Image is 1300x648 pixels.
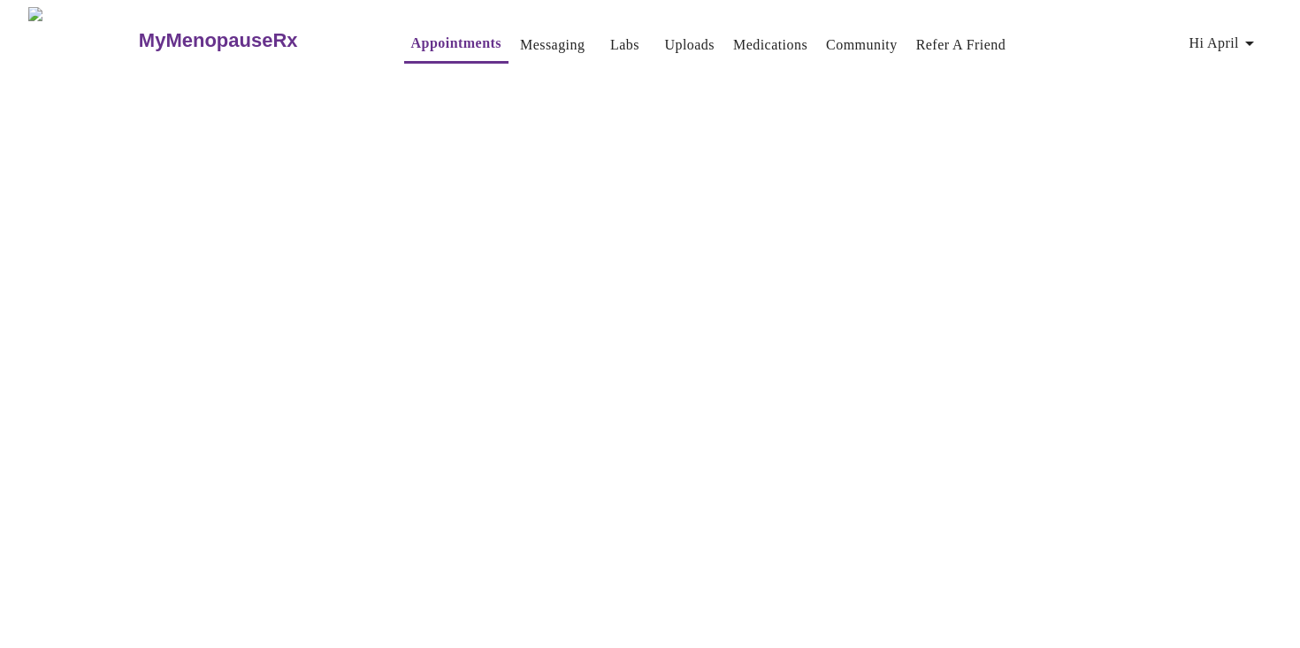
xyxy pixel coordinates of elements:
[411,31,501,56] a: Appointments
[136,10,368,72] a: MyMenopauseRx
[139,29,298,52] h3: MyMenopauseRx
[1189,31,1260,56] span: Hi April
[819,27,905,63] button: Community
[726,27,814,63] button: Medications
[664,33,715,57] a: Uploads
[28,7,136,73] img: MyMenopauseRx Logo
[733,33,807,57] a: Medications
[1181,26,1267,61] button: Hi April
[826,33,898,57] a: Community
[657,27,722,63] button: Uploads
[596,27,653,63] button: Labs
[404,26,509,64] button: Appointments
[520,33,585,57] a: Messaging
[513,27,592,63] button: Messaging
[610,33,639,57] a: Labs
[916,33,1006,57] a: Refer a Friend
[909,27,1013,63] button: Refer a Friend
